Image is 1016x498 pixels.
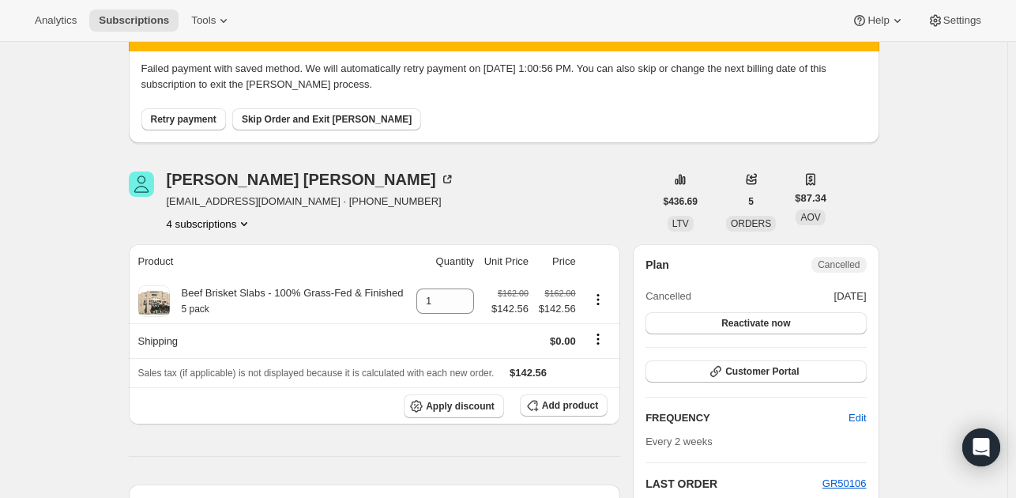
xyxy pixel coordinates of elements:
span: [EMAIL_ADDRESS][DOMAIN_NAME] · [PHONE_NUMBER] [167,194,455,209]
button: Skip Order and Exit [PERSON_NAME] [232,108,421,130]
h2: LAST ORDER [645,476,822,492]
span: ORDERS [731,218,771,229]
span: Every 2 weeks [645,436,713,447]
button: Help [842,9,914,32]
button: Edit [839,406,875,431]
span: $436.69 [664,195,698,208]
span: Reactivate now [721,317,790,330]
small: $162.00 [544,289,575,298]
button: Analytics [25,9,86,32]
span: Tools [191,14,216,27]
button: Shipping actions [585,330,611,348]
span: Help [867,14,889,27]
a: GR50106 [822,477,867,489]
span: Subscriptions [99,14,169,27]
th: Quantity [411,244,479,279]
small: 5 pack [182,304,209,315]
div: Open Intercom Messenger [962,428,1000,466]
button: Tools [182,9,241,32]
p: Failed payment with saved method. We will automatically retry payment on [DATE] 1:00:56 PM. You c... [141,61,867,92]
button: 5 [739,191,763,213]
span: Cancelled [645,289,691,304]
span: AOV [800,212,820,223]
button: Reactivate now [645,312,866,334]
button: GR50106 [822,476,867,492]
span: Retry payment [151,113,216,126]
h2: FREQUENCY [645,410,849,426]
h2: Plan [645,257,669,273]
span: LTV [672,218,689,229]
button: Subscriptions [89,9,179,32]
span: Customer Portal [725,365,799,378]
span: Settings [943,14,981,27]
th: Product [129,244,412,279]
span: Chris Uryevick [129,172,154,197]
th: Price [533,244,581,279]
span: $142.56 [491,301,529,317]
th: Shipping [129,323,412,358]
th: Unit Price [479,244,533,279]
span: Sales tax (if applicable) is not displayed because it is calculated with each new order. [138,368,495,379]
span: Skip Order and Exit [PERSON_NAME] [242,113,412,126]
span: 5 [748,195,754,208]
div: [PERSON_NAME] [PERSON_NAME] [167,172,455,187]
span: Edit [849,410,866,426]
span: $142.56 [510,367,547,379]
button: Add product [520,394,608,417]
button: Product actions [167,216,253,232]
span: $142.56 [538,301,576,317]
button: Apply discount [404,394,504,418]
button: Settings [918,9,991,32]
span: [DATE] [834,289,867,304]
button: Retry payment [141,108,226,130]
span: Cancelled [818,258,860,271]
span: $0.00 [550,335,576,347]
button: Product actions [585,291,611,308]
button: Customer Portal [645,360,866,383]
button: $436.69 [654,191,707,213]
div: Beef Brisket Slabs - 100% Grass-Fed & Finished [170,285,404,317]
span: Add product [542,399,598,412]
span: Apply discount [426,400,495,413]
span: $87.34 [795,191,826,206]
span: Analytics [35,14,77,27]
small: $162.00 [498,289,529,298]
img: product img [138,285,170,317]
